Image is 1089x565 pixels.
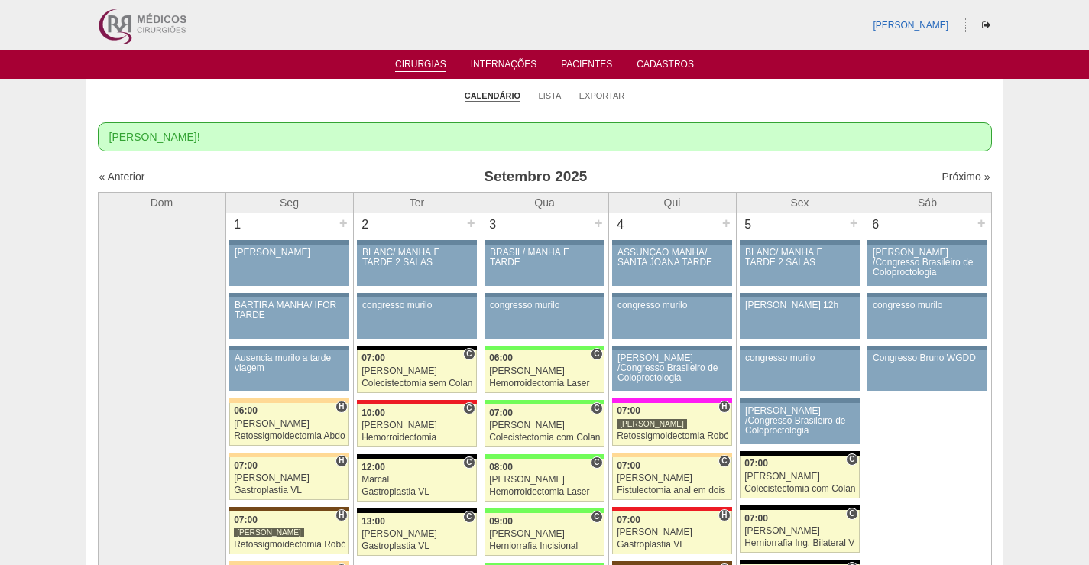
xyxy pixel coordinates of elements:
i: Sair [982,21,990,30]
div: + [465,213,478,233]
a: [PERSON_NAME] 12h [740,297,859,339]
a: BLANC/ MANHÃ E TARDE 2 SALAS [740,245,859,286]
a: congresso murilo [612,297,731,339]
div: [PERSON_NAME] 12h [745,300,854,310]
div: Key: Brasil [485,400,604,404]
div: [PERSON_NAME] [489,366,600,376]
div: [PERSON_NAME] [235,248,344,258]
span: 08:00 [489,462,513,472]
div: Key: Pro Matre [612,398,731,403]
a: Lista [539,90,562,101]
div: Ausencia murilo a tarde viagem [235,353,344,373]
span: Consultório [463,511,475,523]
span: 06:00 [234,405,258,416]
a: C 07:00 [PERSON_NAME] Colecistectomia sem Colangiografia VL [357,350,476,393]
div: Key: Aviso [740,398,859,403]
div: Key: Aviso [357,293,476,297]
div: Key: Aviso [612,346,731,350]
a: Cadastros [637,59,694,74]
div: ASSUNÇÃO MANHÃ/ SANTA JOANA TARDE [617,248,727,268]
a: C 07:00 [PERSON_NAME] Colecistectomia com Colangiografia VL [485,404,604,447]
span: Consultório [591,511,602,523]
div: [PERSON_NAME] [361,366,472,376]
span: 07:00 [744,458,768,469]
a: « Anterior [99,170,145,183]
div: [PERSON_NAME] [489,421,600,430]
div: BRASIL/ MANHÃ E TARDE [490,248,599,268]
div: [PERSON_NAME] [489,475,600,485]
div: Key: Brasil [485,346,604,350]
div: BLANC/ MANHÃ E TARDE 2 SALAS [745,248,854,268]
div: Key: Aviso [740,240,859,245]
div: Key: Assunção [612,507,731,511]
div: Gastroplastia VL [234,485,345,495]
a: [PERSON_NAME] [229,245,348,286]
span: Hospital [718,509,730,521]
span: 12:00 [361,462,385,472]
a: C 12:00 Marcal Gastroplastia VL [357,459,476,502]
span: Consultório [591,402,602,414]
a: Exportar [579,90,625,101]
a: [PERSON_NAME] [873,20,948,31]
th: Sex [736,192,864,213]
th: Dom [98,192,225,213]
a: [PERSON_NAME] /Congresso Brasileiro de Coloproctologia [740,403,859,444]
div: [PERSON_NAME] [744,526,855,536]
a: congresso murilo [357,297,476,339]
div: 4 [609,213,633,236]
div: Retossigmoidectomia Abdominal VL [234,431,345,441]
a: H 07:00 [PERSON_NAME] Retossigmoidectomia Robótica [229,511,348,554]
div: Retossigmoidectomia Robótica [617,431,728,441]
a: C 13:00 [PERSON_NAME] Gastroplastia VL [357,513,476,556]
div: Key: Assunção [357,400,476,404]
div: Key: Aviso [612,240,731,245]
div: Key: Blanc [740,505,859,510]
div: [PERSON_NAME]! [98,122,992,151]
div: [PERSON_NAME] [234,419,345,429]
div: Key: Aviso [485,293,604,297]
div: Key: Aviso [867,293,987,297]
div: Key: Aviso [229,346,348,350]
div: Herniorrafia Ing. Bilateral VL [744,538,855,548]
span: 07:00 [234,515,258,525]
a: C 07:00 [PERSON_NAME] Colecistectomia com Colangiografia VL [740,456,859,498]
span: 07:00 [361,352,385,363]
a: BARTIRA MANHÃ/ IFOR TARDE [229,297,348,339]
div: Key: Brasil [485,454,604,459]
div: Retossigmoidectomia Robótica [234,540,345,550]
th: Qua [481,192,608,213]
a: [PERSON_NAME] /Congresso Brasileiro de Coloproctologia [612,350,731,391]
a: C 07:00 [PERSON_NAME] Herniorrafia Ing. Bilateral VL [740,510,859,553]
a: C 08:00 [PERSON_NAME] Hemorroidectomia Laser [485,459,604,502]
a: C 06:00 [PERSON_NAME] Hemorroidectomia Laser [485,350,604,393]
span: Hospital [335,509,347,521]
a: Internações [471,59,537,74]
h3: Setembro 2025 [313,166,758,188]
div: Key: Blanc [740,560,859,564]
div: [PERSON_NAME] /Congresso Brasileiro de Coloproctologia [745,406,854,437]
div: [PERSON_NAME] [617,473,728,483]
div: [PERSON_NAME] [234,473,345,483]
span: Hospital [335,455,347,467]
div: 3 [481,213,505,236]
div: Hemorroidectomia [361,433,472,443]
div: 2 [354,213,378,236]
div: [PERSON_NAME] [617,528,728,537]
div: congresso murilo [490,300,599,310]
div: Key: Aviso [740,293,859,297]
div: Fistulectomia anal em dois tempos [617,485,728,495]
span: Consultório [846,453,857,466]
th: Sáb [864,192,991,213]
a: H 07:00 [PERSON_NAME] Retossigmoidectomia Robótica [612,403,731,446]
div: Colecistectomia sem Colangiografia VL [361,378,472,388]
div: [PERSON_NAME] [489,529,600,539]
div: [PERSON_NAME] [361,529,472,539]
span: Consultório [846,508,857,520]
div: + [975,213,988,233]
div: [PERSON_NAME] [234,527,304,538]
div: Marcal [361,475,472,485]
div: 5 [737,213,760,236]
div: Hemorroidectomia Laser [489,378,600,388]
div: Gastroplastia VL [361,487,472,497]
div: congresso murilo [362,300,472,310]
